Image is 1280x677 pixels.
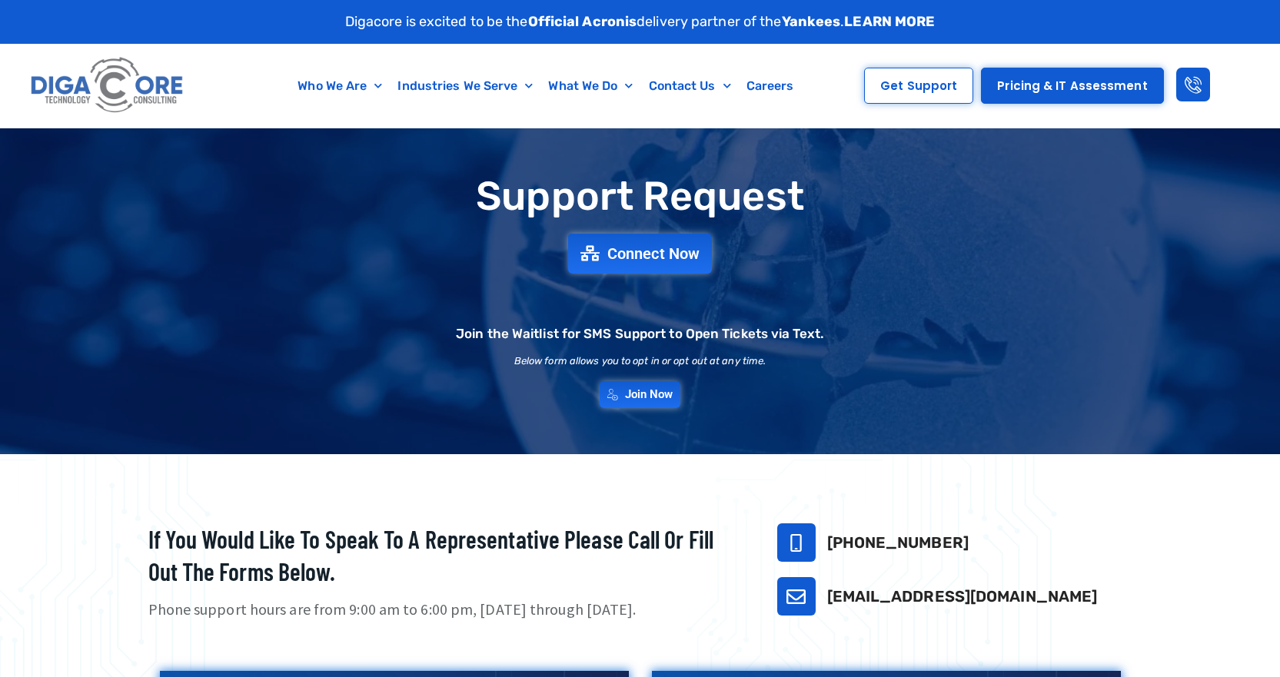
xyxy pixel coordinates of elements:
[827,587,1098,606] a: [EMAIL_ADDRESS][DOMAIN_NAME]
[110,174,1171,218] h1: Support Request
[600,381,681,408] a: Join Now
[625,389,673,400] span: Join Now
[997,80,1147,91] span: Pricing & IT Assessment
[827,533,969,552] a: [PHONE_NUMBER]
[528,13,637,30] strong: Official Acronis
[148,523,739,587] h2: If you would like to speak to a representative please call or fill out the forms below.
[864,68,973,104] a: Get Support
[641,68,739,104] a: Contact Us
[540,68,640,104] a: What We Do
[782,13,841,30] strong: Yankees
[844,13,935,30] a: LEARN MORE
[345,12,936,32] p: Digacore is excited to be the delivery partner of the .
[390,68,540,104] a: Industries We Serve
[148,599,739,621] p: Phone support hours are from 9:00 am to 6:00 pm, [DATE] through [DATE].
[880,80,957,91] span: Get Support
[290,68,390,104] a: Who We Are
[981,68,1163,104] a: Pricing & IT Assessment
[568,234,712,274] a: Connect Now
[456,327,824,340] h2: Join the Waitlist for SMS Support to Open Tickets via Text.
[607,246,700,261] span: Connect Now
[514,356,766,366] h2: Below form allows you to opt in or opt out at any time.
[777,523,816,562] a: 732-646-5725
[739,68,802,104] a: Careers
[777,577,816,616] a: support@digacore.com
[27,51,188,120] img: Digacore logo 1
[254,68,836,104] nav: Menu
